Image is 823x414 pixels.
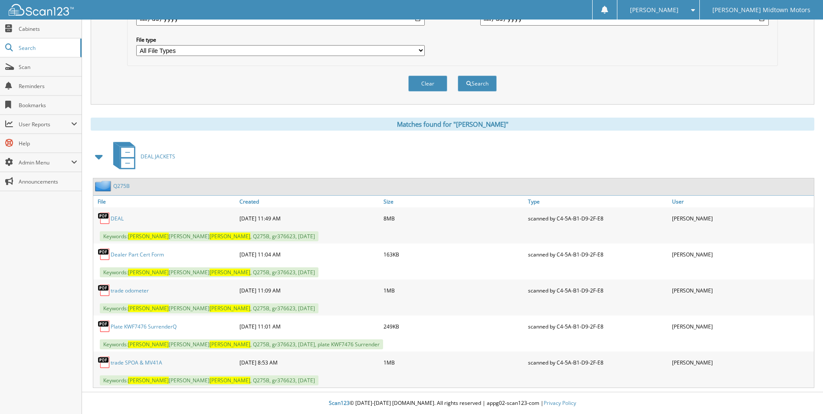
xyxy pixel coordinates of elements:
a: Type [526,196,670,207]
a: DEAL [111,215,124,222]
div: Matches found for "[PERSON_NAME]" [91,118,814,131]
div: [PERSON_NAME] [670,282,814,299]
div: 163KB [381,246,525,263]
a: trade SPOA & MV41A [111,359,162,366]
span: [PERSON_NAME] [128,305,169,312]
div: [DATE] 8:53 AM [237,354,381,371]
button: Search [458,76,497,92]
a: Created [237,196,381,207]
div: scanned by C4-5A-B1-D9-2F-E8 [526,210,670,227]
img: PDF.png [98,320,111,333]
a: Privacy Policy [544,399,576,407]
span: Keywords: [PERSON_NAME] , Q275B, gr376623, [DATE] [100,231,318,241]
span: User Reports [19,121,71,128]
img: PDF.png [98,212,111,225]
span: Keywords: [PERSON_NAME] , Q275B, gr376623, [DATE] [100,375,318,385]
a: Plate KWF7476 SurrenderQ [111,323,177,330]
div: [PERSON_NAME] [670,246,814,263]
span: Help [19,140,77,147]
div: scanned by C4-5A-B1-D9-2F-E8 [526,246,670,263]
span: Keywords: [PERSON_NAME] , Q275B, gr376623, [DATE] [100,303,318,313]
span: Announcements [19,178,77,185]
span: [PERSON_NAME] [210,269,250,276]
span: Reminders [19,82,77,90]
a: User [670,196,814,207]
div: 1MB [381,282,525,299]
button: Clear [408,76,447,92]
img: folder2.png [95,181,113,191]
div: 8MB [381,210,525,227]
span: Search [19,44,76,52]
span: [PERSON_NAME] [128,269,169,276]
div: [PERSON_NAME] [670,354,814,371]
span: [PERSON_NAME] [128,377,169,384]
span: [PERSON_NAME] [630,7,679,13]
span: [PERSON_NAME] [210,377,250,384]
div: © [DATE]-[DATE] [DOMAIN_NAME]. All rights reserved | appg02-scan123-com | [82,393,823,414]
iframe: Chat Widget [780,372,823,414]
div: [DATE] 11:09 AM [237,282,381,299]
span: [PERSON_NAME] [210,233,250,240]
a: Dealer Part Cert Form [111,251,164,258]
div: scanned by C4-5A-B1-D9-2F-E8 [526,354,670,371]
label: File type [136,36,425,43]
div: [PERSON_NAME] [670,210,814,227]
div: 249KB [381,318,525,335]
img: PDF.png [98,248,111,261]
span: Scan [19,63,77,71]
div: 1MB [381,354,525,371]
div: [DATE] 11:01 AM [237,318,381,335]
span: Admin Menu [19,159,71,166]
span: Scan123 [329,399,350,407]
span: [PERSON_NAME] Midtown Motors [712,7,810,13]
img: PDF.png [98,356,111,369]
img: PDF.png [98,284,111,297]
span: [PERSON_NAME] [210,305,250,312]
div: [DATE] 11:04 AM [237,246,381,263]
div: scanned by C4-5A-B1-D9-2F-E8 [526,282,670,299]
div: [PERSON_NAME] [670,318,814,335]
a: Q275B [113,182,130,190]
div: scanned by C4-5A-B1-D9-2F-E8 [526,318,670,335]
a: DEAL JACKETS [108,139,175,174]
span: [PERSON_NAME] [128,233,169,240]
a: Size [381,196,525,207]
a: trade odometer [111,287,149,294]
div: [DATE] 11:49 AM [237,210,381,227]
span: Keywords: [PERSON_NAME] , Q275B, gr376623, [DATE] [100,267,318,277]
a: File [93,196,237,207]
span: [PERSON_NAME] [128,341,169,348]
img: scan123-logo-white.svg [9,4,74,16]
span: [PERSON_NAME] [210,341,250,348]
span: Keywords: [PERSON_NAME] , Q275B, gr376623, [DATE], plate KWF7476 Surrender [100,339,383,349]
span: DEAL JACKETS [141,153,175,160]
span: Bookmarks [19,102,77,109]
span: Cabinets [19,25,77,33]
